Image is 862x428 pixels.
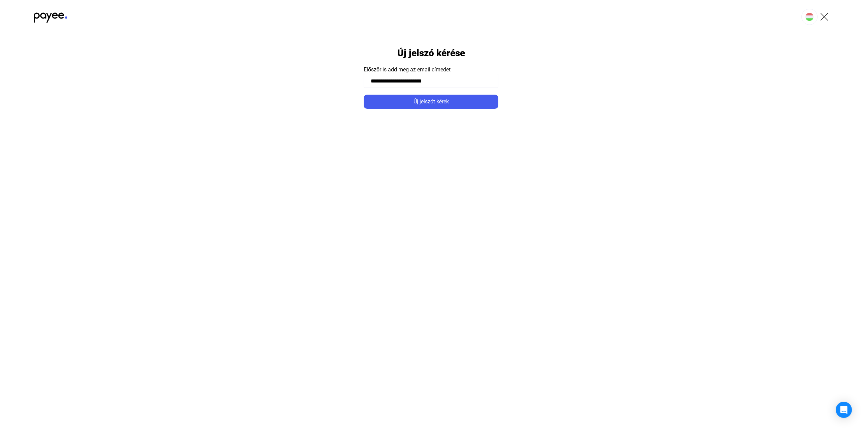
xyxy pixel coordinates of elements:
[836,402,852,418] div: Open Intercom Messenger
[397,47,465,59] h1: Új jelszó kérése
[34,9,67,23] img: black-payee-blue-dot.svg
[805,13,814,21] img: HU
[366,98,496,106] div: Új jelszót kérek
[801,9,818,25] button: HU
[820,13,828,21] img: X
[364,95,498,109] button: Új jelszót kérek
[364,66,451,73] span: Először is add meg az email címedet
